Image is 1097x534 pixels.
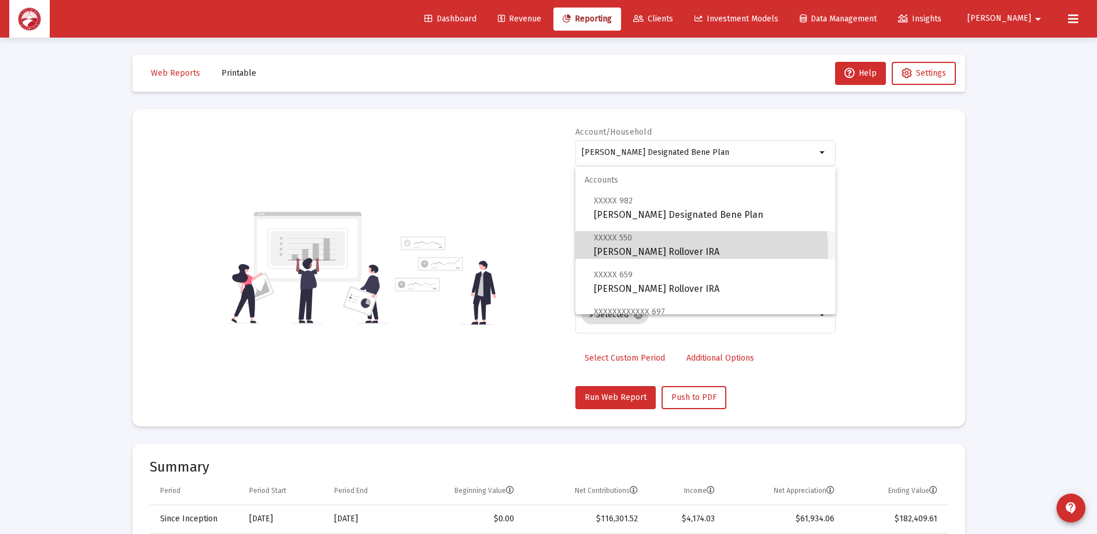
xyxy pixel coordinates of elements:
[241,477,326,505] td: Column Period Start
[585,392,647,402] span: Run Web Report
[816,308,830,322] mat-icon: arrow_drop_down
[553,8,621,31] a: Reporting
[685,8,788,31] a: Investment Models
[843,505,947,533] td: $182,409.61
[594,270,633,280] span: XXXXX 659
[954,7,1059,30] button: [PERSON_NAME]
[229,210,388,325] img: reporting
[1031,8,1045,31] mat-icon: arrow_drop_down
[522,477,646,505] td: Column Net Contributions
[800,14,877,24] span: Data Management
[594,305,826,333] span: [PERSON_NAME] Oceanview
[455,486,514,495] div: Beginning Value
[424,14,477,24] span: Dashboard
[646,477,723,505] td: Column Income
[575,127,652,137] label: Account/Household
[249,513,318,525] div: [DATE]
[594,231,826,259] span: [PERSON_NAME] Rollover IRA
[142,62,209,85] button: Web Reports
[892,62,956,85] button: Settings
[18,8,41,31] img: Dashboard
[212,62,265,85] button: Printable
[326,477,407,505] td: Column Period End
[522,505,646,533] td: $116,301.52
[160,486,180,495] div: Period
[415,8,486,31] a: Dashboard
[888,486,937,495] div: Ending Value
[686,353,754,363] span: Additional Options
[407,477,522,505] td: Column Beginning Value
[489,8,551,31] a: Revenue
[334,513,398,525] div: [DATE]
[791,8,886,31] a: Data Management
[563,14,612,24] span: Reporting
[575,166,836,194] span: Accounts
[334,486,368,495] div: Period End
[671,392,716,402] span: Push to PDF
[843,477,947,505] td: Column Ending Value
[844,68,877,78] span: Help
[582,303,816,327] mat-chip-list: Selection
[594,194,826,222] span: [PERSON_NAME] Designated Bene Plan
[695,14,778,24] span: Investment Models
[594,196,633,206] span: XXXXX 982
[249,486,286,495] div: Period Start
[150,505,241,533] td: Since Inception
[582,148,816,157] input: Search or select an account or household
[575,486,638,495] div: Net Contributions
[150,461,948,473] mat-card-title: Summary
[150,477,241,505] td: Column Period
[585,353,665,363] span: Select Custom Period
[774,486,834,495] div: Net Appreciation
[967,14,1031,24] span: [PERSON_NAME]
[684,486,715,495] div: Income
[498,14,541,24] span: Revenue
[662,386,726,409] button: Push to PDF
[816,146,830,160] mat-icon: arrow_drop_down
[624,8,682,31] a: Clients
[723,505,843,533] td: $61,934.06
[594,307,665,317] span: XXXXXXXXXXXX 697
[898,14,941,24] span: Insights
[594,233,632,243] span: XXXXX 550
[407,505,522,533] td: $0.00
[582,306,648,324] mat-chip: 9 Selected
[646,505,723,533] td: $4,174.03
[594,268,826,296] span: [PERSON_NAME] Rollover IRA
[151,68,200,78] span: Web Reports
[723,477,843,505] td: Column Net Appreciation
[916,68,946,78] span: Settings
[835,62,886,85] button: Help
[575,386,656,409] button: Run Web Report
[889,8,951,31] a: Insights
[221,68,256,78] span: Printable
[633,310,644,320] mat-icon: cancel
[395,236,496,325] img: reporting-alt
[633,14,673,24] span: Clients
[1064,501,1078,515] mat-icon: contact_support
